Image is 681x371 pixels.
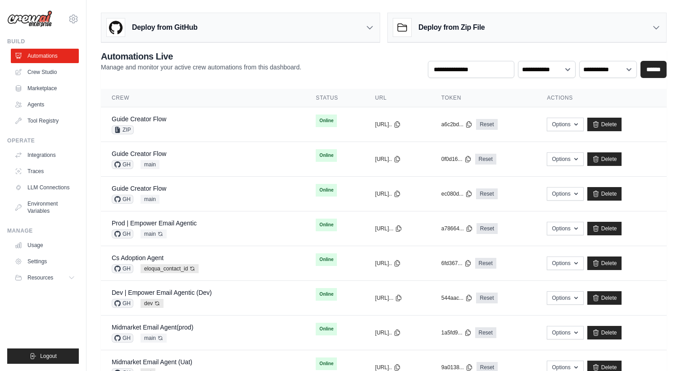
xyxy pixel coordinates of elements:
a: Reset [477,223,498,234]
a: Delete [587,291,622,305]
button: Options [547,118,583,131]
h3: Deploy from Zip File [418,22,485,33]
button: 0f0d16... [441,156,472,163]
a: Delete [587,152,622,166]
a: Cs Adoption Agent [112,254,163,261]
span: GH [112,334,133,343]
a: Integrations [11,148,79,162]
a: Delete [587,256,622,270]
a: Reset [475,327,496,338]
button: Options [547,326,583,339]
span: GH [112,299,133,308]
th: Status [305,89,364,107]
a: Settings [11,254,79,269]
span: Online [316,253,337,266]
button: 6fd367... [441,260,472,267]
a: Reset [476,293,497,303]
span: ZIP [112,125,134,134]
a: Delete [587,222,622,235]
th: Crew [101,89,305,107]
h3: Deploy from GitHub [132,22,197,33]
button: Logout [7,348,79,364]
a: Delete [587,187,622,201]
span: GH [112,160,133,169]
span: eloqua_contact_id [141,264,199,273]
span: Resources [27,274,53,281]
button: Options [547,222,583,235]
a: Midmarket Email Agent (Uat) [112,358,192,366]
a: Usage [11,238,79,252]
span: GH [112,229,133,238]
a: Automations [11,49,79,63]
button: Resources [11,270,79,285]
div: Operate [7,137,79,144]
a: Dev | Empower Email Agentic (Dev) [112,289,212,296]
span: GH [112,195,133,204]
div: Build [7,38,79,45]
a: Guide Creator Flow [112,115,166,123]
span: Online [316,184,337,197]
a: Delete [587,118,622,131]
a: Guide Creator Flow [112,185,166,192]
button: ec080d... [441,190,472,197]
button: 9a0138... [441,364,473,371]
span: main [141,334,167,343]
span: Online [316,323,337,335]
img: GitHub Logo [107,18,125,37]
button: a78664... [441,225,473,232]
span: main [141,160,159,169]
a: Reset [476,119,497,130]
button: Options [547,187,583,201]
a: Reset [475,154,496,165]
span: main [141,229,167,238]
a: Crew Studio [11,65,79,79]
img: Logo [7,10,52,27]
th: URL [364,89,431,107]
span: Online [316,357,337,370]
button: Options [547,152,583,166]
a: Guide Creator Flow [112,150,166,157]
a: Reset [476,188,497,199]
a: Agents [11,97,79,112]
p: Manage and monitor your active crew automations from this dashboard. [101,63,301,72]
span: dev [141,299,163,308]
a: LLM Connections [11,180,79,195]
a: Marketplace [11,81,79,96]
th: Actions [536,89,667,107]
span: Online [316,115,337,127]
a: Prod | Empower Email Agentic [112,220,197,227]
button: 544aac... [441,294,472,302]
a: Environment Variables [11,197,79,218]
a: Delete [587,326,622,339]
span: Online [316,219,337,231]
span: main [141,195,159,204]
button: Options [547,256,583,270]
a: Tool Registry [11,114,79,128]
span: GH [112,264,133,273]
h2: Automations Live [101,50,301,63]
button: a6c2bd... [441,121,472,128]
span: Logout [40,353,57,360]
button: 1a5fd9... [441,329,472,336]
a: Reset [475,258,496,269]
a: Midmarket Email Agent(prod) [112,324,193,331]
span: Online [316,288,337,301]
span: Online [316,149,337,162]
div: Manage [7,227,79,234]
th: Token [431,89,536,107]
button: Options [547,291,583,305]
a: Traces [11,164,79,179]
